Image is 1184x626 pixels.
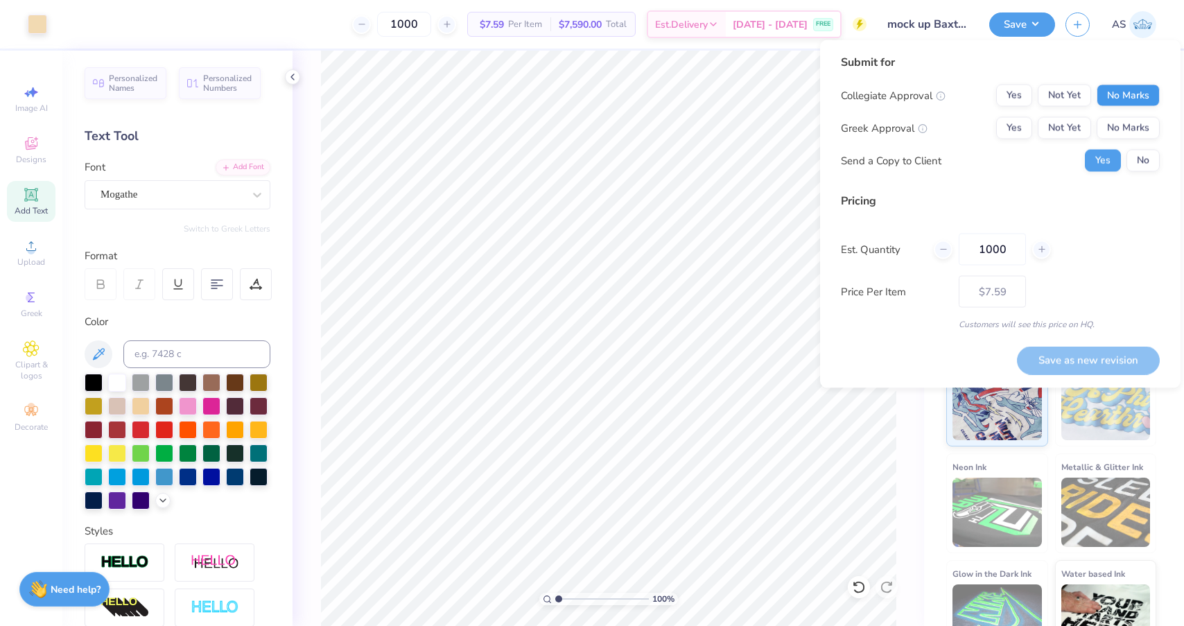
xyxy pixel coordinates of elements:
[85,127,270,146] div: Text Tool
[1085,150,1121,172] button: Yes
[1097,117,1160,139] button: No Marks
[15,421,48,433] span: Decorate
[841,318,1160,331] div: Customers will see this price on HQ.
[996,85,1032,107] button: Yes
[184,223,270,234] button: Switch to Greek Letters
[109,73,158,93] span: Personalized Names
[191,554,239,571] img: Shadow
[841,193,1160,209] div: Pricing
[15,103,48,114] span: Image AI
[1061,566,1125,581] span: Water based Ink
[841,241,923,257] label: Est. Quantity
[877,10,979,38] input: Untitled Design
[952,460,986,474] span: Neon Ink
[1126,150,1160,172] button: No
[85,523,270,539] div: Styles
[952,371,1042,440] img: Standard
[17,257,45,268] span: Upload
[816,19,830,29] span: FREE
[989,12,1055,37] button: Save
[841,87,946,103] div: Collegiate Approval
[841,120,928,136] div: Greek Approval
[85,314,270,330] div: Color
[101,555,149,571] img: Stroke
[1129,11,1156,38] img: Alexa Spagna
[559,17,602,32] span: $7,590.00
[1112,11,1156,38] a: AS
[51,583,101,596] strong: Need help?
[1038,85,1091,107] button: Not Yet
[1097,85,1160,107] button: No Marks
[191,600,239,616] img: Negative Space
[606,17,627,32] span: Total
[123,340,270,368] input: e.g. 7428 c
[733,17,808,32] span: [DATE] - [DATE]
[476,17,504,32] span: $7.59
[15,205,48,216] span: Add Text
[1112,17,1126,33] span: AS
[16,154,46,165] span: Designs
[101,597,149,619] img: 3d Illusion
[216,159,270,175] div: Add Font
[952,478,1042,547] img: Neon Ink
[508,17,542,32] span: Per Item
[841,54,1160,71] div: Submit for
[203,73,252,93] span: Personalized Numbers
[841,153,941,168] div: Send a Copy to Client
[959,234,1026,266] input: – –
[841,284,948,299] label: Price Per Item
[1061,371,1151,440] img: Puff Ink
[996,117,1032,139] button: Yes
[85,248,272,264] div: Format
[377,12,431,37] input: – –
[655,17,708,32] span: Est. Delivery
[1038,117,1091,139] button: Not Yet
[652,593,674,605] span: 100 %
[952,566,1031,581] span: Glow in the Dark Ink
[85,159,105,175] label: Font
[1061,460,1143,474] span: Metallic & Glitter Ink
[7,359,55,381] span: Clipart & logos
[21,308,42,319] span: Greek
[1061,478,1151,547] img: Metallic & Glitter Ink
